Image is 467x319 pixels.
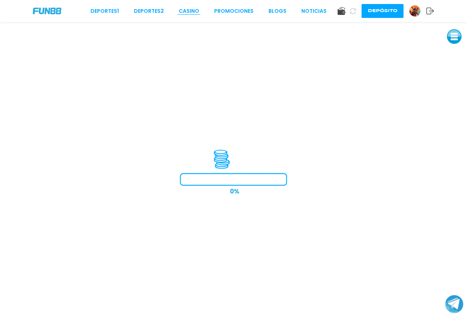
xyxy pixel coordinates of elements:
[214,7,254,15] a: Promociones
[445,295,463,314] button: Join telegram channel
[134,7,164,15] a: Deportes2
[362,4,404,18] button: Depósito
[409,5,420,16] img: Avatar
[301,7,327,15] a: NOTICIAS
[33,8,61,14] img: Company Logo
[409,5,426,17] a: Avatar
[179,7,199,15] a: CASINO
[90,7,119,15] a: Deportes1
[269,7,286,15] a: BLOGS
